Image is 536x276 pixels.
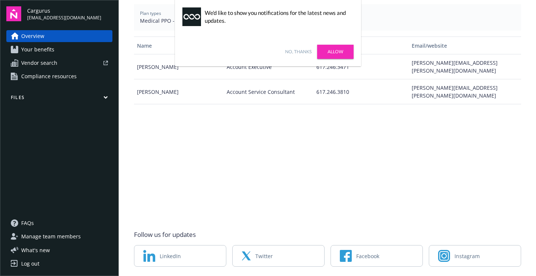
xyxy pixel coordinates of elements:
span: [EMAIL_ADDRESS][DOMAIN_NAME] [27,15,101,21]
a: Facebook [331,245,423,267]
a: Compliance resources [6,70,112,82]
a: Your benefits [6,44,112,55]
button: Name [134,37,224,54]
span: Compliance resources [21,70,77,82]
a: Vendor search [6,57,112,69]
div: Account Executive [224,54,313,79]
button: Files [6,94,112,104]
div: [PERSON_NAME] [134,79,224,104]
span: Instagram [454,252,480,260]
a: Manage team members [6,231,112,242]
span: Your benefits [21,44,54,55]
button: What's new [6,246,62,254]
div: Name [137,42,221,50]
span: Plan types [140,10,515,17]
button: Cargurus[EMAIL_ADDRESS][DOMAIN_NAME] [27,6,112,21]
div: [PERSON_NAME] [134,54,224,79]
div: [PERSON_NAME][EMAIL_ADDRESS][PERSON_NAME][DOMAIN_NAME] [409,54,521,79]
a: No, thanks [285,48,312,55]
span: Manage team members [21,231,81,242]
span: Overview [21,30,44,42]
span: Facebook [356,252,379,260]
div: [PERSON_NAME][EMAIL_ADDRESS][PERSON_NAME][DOMAIN_NAME] [409,79,521,104]
a: Twitter [232,245,325,267]
span: LinkedIn [160,252,181,260]
a: FAQs [6,217,112,229]
div: Email/website [412,42,518,50]
a: Overview [6,30,112,42]
div: Log out [21,258,39,270]
span: FAQs [21,217,34,229]
div: 617.246.3471 [313,54,409,79]
span: Follow us for updates [134,230,196,239]
span: Cargurus [27,7,101,15]
a: Allow [317,45,354,59]
a: LinkedIn [134,245,226,267]
img: navigator-logo.svg [6,6,21,21]
div: 617.246.3810 [313,79,409,104]
span: What ' s new [21,246,50,254]
span: Medical PPO - (8024202), HDHP PPO - (8024202), Dental PPO - (8024202) [140,17,515,25]
a: Instagram [429,245,521,267]
span: Vendor search [21,57,57,69]
button: Email/website [409,37,521,54]
div: Account Service Consultant [224,79,313,104]
span: Twitter [255,252,273,260]
div: We'd like to show you notifications for the latest news and updates. [205,9,350,25]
